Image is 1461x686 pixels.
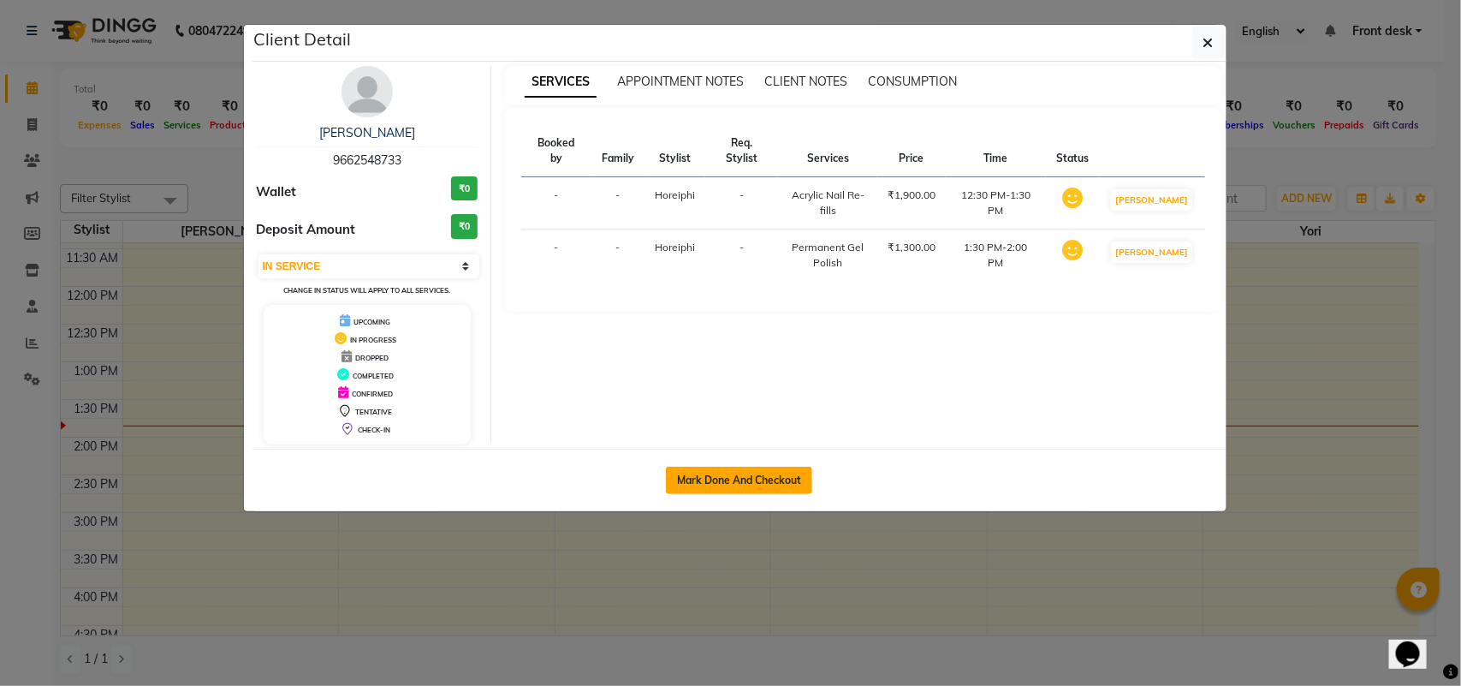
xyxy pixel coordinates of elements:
[946,177,1046,230] td: 12:30 PM-1:30 PM
[705,177,779,230] td: -
[353,372,394,380] span: COMPLETED
[655,188,695,201] span: Horeiphi
[868,74,957,89] span: CONSUMPTION
[1111,189,1192,211] button: [PERSON_NAME]
[521,230,591,282] td: -
[705,125,779,177] th: Req. Stylist
[355,354,389,362] span: DROPPED
[350,336,396,344] span: IN PROGRESS
[525,67,597,98] span: SERVICES
[877,125,946,177] th: Price
[946,125,1046,177] th: Time
[788,188,867,218] div: Acrylic Nail Re-fills
[1046,125,1099,177] th: Status
[451,176,478,201] h3: ₹0
[355,408,392,416] span: TENTATIVE
[591,177,644,230] td: -
[451,214,478,239] h3: ₹0
[1389,617,1444,669] iframe: chat widget
[319,125,415,140] a: [PERSON_NAME]
[778,125,877,177] th: Services
[591,230,644,282] td: -
[1111,242,1192,263] button: [PERSON_NAME]
[617,74,744,89] span: APPOINTMENT NOTES
[333,152,401,168] span: 9662548733
[521,125,591,177] th: Booked by
[655,241,695,254] span: Horeiphi
[257,182,297,202] span: Wallet
[591,125,644,177] th: Family
[705,230,779,282] td: -
[666,467,812,494] button: Mark Done And Checkout
[254,27,352,52] h5: Client Detail
[788,240,867,271] div: Permanent Gel Polish
[946,230,1046,282] td: 1:30 PM-2:00 PM
[521,177,591,230] td: -
[358,426,390,434] span: CHECK-IN
[888,188,935,203] div: ₹1,900.00
[341,66,393,117] img: avatar
[888,240,935,255] div: ₹1,300.00
[353,318,390,326] span: UPCOMING
[764,74,847,89] span: CLIENT NOTES
[644,125,705,177] th: Stylist
[257,220,356,240] span: Deposit Amount
[283,286,450,295] small: Change in status will apply to all services.
[352,390,393,398] span: CONFIRMED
